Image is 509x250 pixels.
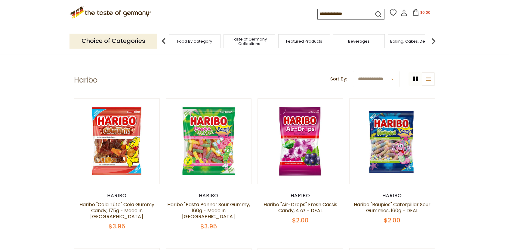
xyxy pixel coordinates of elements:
img: Haribo Cola Tute [74,99,159,184]
label: Sort By: [330,75,347,83]
a: Food By Category [177,39,212,44]
a: Featured Products [286,39,322,44]
img: Haribo Pasta Penne [166,99,251,184]
p: Choice of Categories [69,34,157,48]
img: Haribo Air Drops Fresh Cassis [258,99,343,184]
a: Haribo "Pasta Penne“ Sour Gummy, 160g - Made in [GEOGRAPHIC_DATA] [167,201,250,220]
button: $0.00 [409,9,434,18]
span: $2.00 [292,216,309,224]
a: Beverages [348,39,370,44]
span: $3.95 [200,222,217,230]
span: $3.95 [109,222,125,230]
a: Baking, Cakes, Desserts [390,39,437,44]
img: previous arrow [158,35,170,47]
span: $0.00 [420,10,430,15]
div: Haribo [349,193,435,199]
div: Haribo [74,193,160,199]
h1: Haribo [74,76,97,85]
a: Haribo "Cola Tüte" Cola Gummy Candy, 175g - Made in [GEOGRAPHIC_DATA] [79,201,154,220]
img: Haribo Raupies Sauer [350,99,435,184]
span: $2.00 [384,216,400,224]
img: next arrow [427,35,440,47]
div: Haribo [166,193,251,199]
a: Taste of Germany Collections [225,37,273,46]
div: Haribo [258,193,343,199]
a: Haribo "Raupies" Caterpillar Sour Gummies, 160g - DEAL [354,201,430,214]
a: Haribo "Air-Drops" Fresh Cassis Candy, 4 oz - DEAL [264,201,337,214]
